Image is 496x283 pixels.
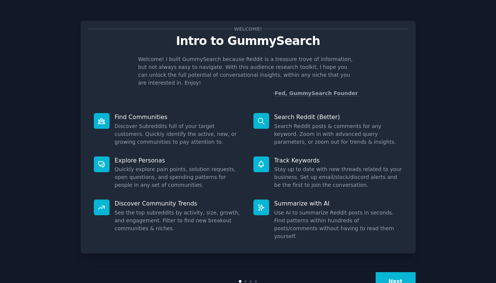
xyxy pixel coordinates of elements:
p: Search Reddit (Better) [274,113,403,121]
dd: Discover Subreddits full of your target customers. Quickly identify the active, new, or growing c... [115,122,243,146]
p: Welcome! I built GummySearch because Reddit is a treasure trove of information, but not always ea... [138,55,358,87]
p: Explore Personas [115,156,243,164]
dd: Quickly explore pain points, solution requests, open questions, and spending patterns for people ... [115,165,243,189]
p: Summarize with AI [274,200,403,207]
dd: Search Reddit posts & comments for any keyword. Zoom in with advanced query parameters, or zoom o... [274,122,403,146]
p: Discover Community Trends [115,200,243,207]
a: Fed, GummySearch Founder [275,90,358,97]
p: Find Communities [115,113,243,121]
dd: Stay up to date with new threads related to your business. Set up email/slack/discord alerts and ... [274,165,403,189]
span: Welcome! [232,25,263,33]
p: Track Keywords [274,156,403,164]
div: - [273,89,358,97]
p: Intro to GummySearch [89,34,408,48]
dd: See the top subreddits by activity, size, growth, and engagement. Filter to find new breakout com... [115,209,243,232]
dd: Use AI to summarize Reddit posts in seconds. Find patterns within hundreds of posts/comments with... [274,209,403,240]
